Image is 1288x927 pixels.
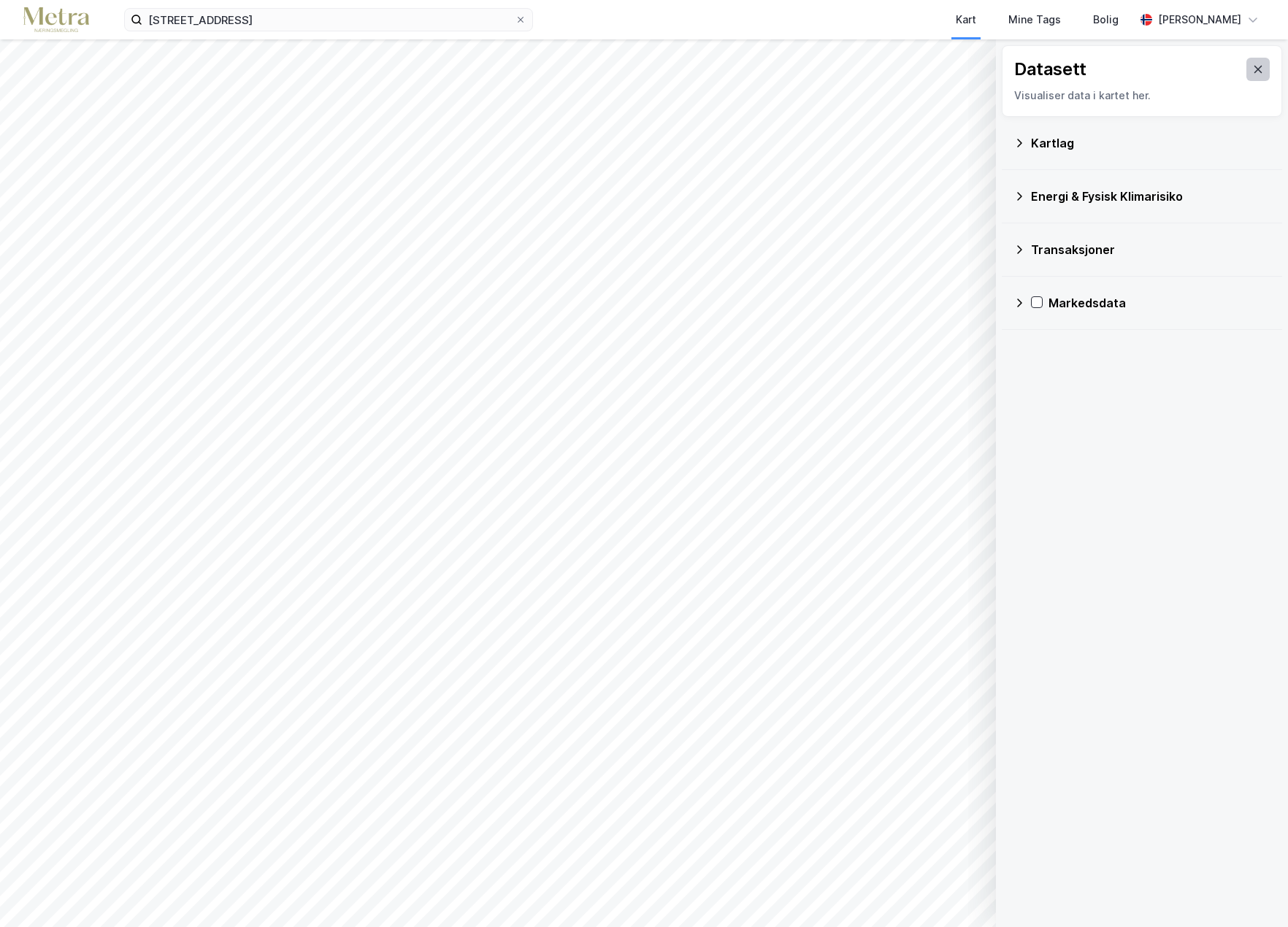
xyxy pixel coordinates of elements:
[1014,58,1086,81] div: Datasett
[956,11,976,28] div: Kart
[1008,11,1061,28] div: Mine Tags
[1158,11,1241,28] div: [PERSON_NAME]
[23,7,89,33] img: metra-logo.256734c3b2bbffee19d4.png
[142,9,515,31] input: Søk på adresse, matrikkel, gårdeiere, leietakere eller personer
[1215,857,1288,927] div: Kontrollprogram for chat
[1031,241,1270,258] div: Transaksjoner
[1215,857,1288,927] iframe: Chat Widget
[1014,87,1270,104] div: Visualiser data i kartet her.
[1093,11,1119,28] div: Bolig
[1031,134,1270,152] div: Kartlag
[1049,294,1270,312] div: Markedsdata
[1031,188,1270,205] div: Energi & Fysisk Klimarisiko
